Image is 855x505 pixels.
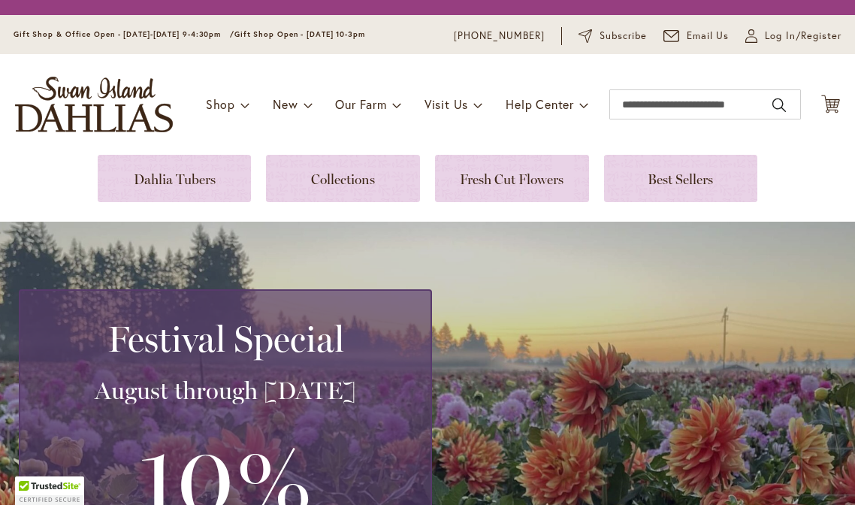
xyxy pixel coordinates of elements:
[663,29,730,44] a: Email Us
[38,318,412,360] h2: Festival Special
[38,376,412,406] h3: August through [DATE]
[765,29,841,44] span: Log In/Register
[335,96,386,112] span: Our Farm
[600,29,647,44] span: Subscribe
[772,93,786,117] button: Search
[206,96,235,112] span: Shop
[506,96,574,112] span: Help Center
[687,29,730,44] span: Email Us
[424,96,468,112] span: Visit Us
[579,29,647,44] a: Subscribe
[234,29,365,39] span: Gift Shop Open - [DATE] 10-3pm
[273,96,298,112] span: New
[14,29,234,39] span: Gift Shop & Office Open - [DATE]-[DATE] 9-4:30pm /
[15,77,173,132] a: store logo
[745,29,841,44] a: Log In/Register
[15,476,84,505] div: TrustedSite Certified
[454,29,545,44] a: [PHONE_NUMBER]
